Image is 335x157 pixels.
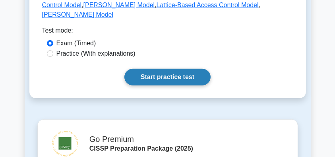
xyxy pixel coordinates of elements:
[157,2,259,8] a: Lattice-Based Access Control Model
[42,26,293,39] div: Test mode:
[83,2,155,8] a: [PERSON_NAME] Model
[56,39,96,48] label: Exam (Timed)
[42,11,114,18] a: [PERSON_NAME] Model
[124,69,211,85] a: Start practice test
[56,49,136,58] label: Practice (With explanations)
